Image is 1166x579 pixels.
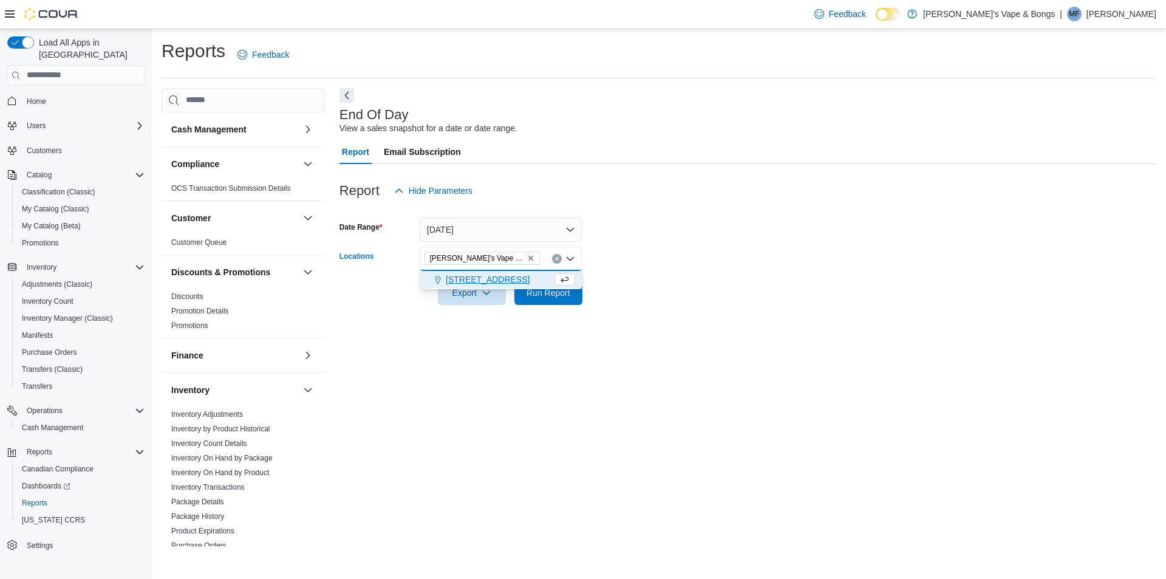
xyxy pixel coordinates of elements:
[17,496,145,510] span: Reports
[12,276,149,293] button: Adjustments (Classic)
[22,445,145,459] span: Reports
[171,212,298,224] button: Customer
[17,294,145,309] span: Inventory Count
[17,420,88,435] a: Cash Management
[171,183,291,193] span: OCS Transaction Submission Details
[12,512,149,529] button: [US_STATE] CCRS
[1069,7,1079,21] span: MF
[171,184,291,193] a: OCS Transaction Submission Details
[22,238,59,248] span: Promotions
[22,423,83,433] span: Cash Management
[17,236,64,250] a: Promotions
[17,345,82,360] a: Purchase Orders
[12,218,149,235] button: My Catalog (Beta)
[27,406,63,416] span: Operations
[171,238,227,247] a: Customer Queue
[301,211,315,225] button: Customer
[171,349,203,361] h3: Finance
[17,185,145,199] span: Classification (Classic)
[527,255,534,262] button: Remove Tommy Awesome's Vape & Bongs from selection in this group
[171,483,245,492] a: Inventory Transactions
[22,260,145,275] span: Inventory
[171,384,298,396] button: Inventory
[527,287,570,299] span: Run Report
[339,222,383,232] label: Date Range
[22,445,57,459] button: Reports
[17,479,145,493] span: Dashboards
[171,306,229,316] span: Promotion Details
[17,479,75,493] a: Dashboards
[17,462,98,476] a: Canadian Compliance
[27,170,52,180] span: Catalog
[17,219,145,233] span: My Catalog (Beta)
[17,328,58,343] a: Manifests
[171,123,247,135] h3: Cash Management
[339,122,517,135] div: View a sales snapshot for a date or date range.
[171,439,247,448] a: Inventory Count Details
[446,273,530,286] span: [STREET_ADDRESS]
[12,344,149,361] button: Purchase Orders
[17,420,145,435] span: Cash Management
[22,279,92,289] span: Adjustments (Classic)
[420,271,582,289] button: [STREET_ADDRESS]
[34,36,145,61] span: Load All Apps in [GEOGRAPHIC_DATA]
[171,158,219,170] h3: Compliance
[171,349,298,361] button: Finance
[171,212,211,224] h3: Customer
[171,238,227,247] span: Customer Queue
[438,281,506,305] button: Export
[552,254,562,264] button: Clear input
[514,281,582,305] button: Run Report
[22,204,89,214] span: My Catalog (Classic)
[2,259,149,276] button: Inventory
[27,121,46,131] span: Users
[409,185,472,197] span: Hide Parameters
[171,123,298,135] button: Cash Management
[22,464,94,474] span: Canadian Compliance
[171,541,227,550] span: Purchase Orders
[22,296,73,306] span: Inventory Count
[17,513,90,527] a: [US_STATE] CCRS
[27,541,53,550] span: Settings
[22,481,70,491] span: Dashboards
[923,7,1055,21] p: [PERSON_NAME]'s Vape & Bongs
[17,277,97,292] a: Adjustments (Classic)
[1086,7,1156,21] p: [PERSON_NAME]
[171,541,227,550] a: Purchase Orders
[810,2,871,26] a: Feedback
[22,168,145,182] span: Catalog
[424,252,540,265] span: Tommy Awesome's Vape & Bongs
[27,97,46,106] span: Home
[17,311,118,326] a: Inventory Manager (Classic)
[12,327,149,344] button: Manifests
[171,384,210,396] h3: Inventory
[27,447,52,457] span: Reports
[339,252,374,261] label: Locations
[17,219,86,233] a: My Catalog (Beta)
[420,218,582,242] button: [DATE]
[252,49,289,61] span: Feedback
[2,92,149,110] button: Home
[876,8,901,21] input: Dark Mode
[171,498,224,506] a: Package Details
[22,187,95,197] span: Classification (Classic)
[22,537,145,552] span: Settings
[162,181,325,200] div: Compliance
[301,265,315,279] button: Discounts & Promotions
[301,348,315,363] button: Finance
[12,293,149,310] button: Inventory Count
[22,94,51,109] a: Home
[171,425,270,433] a: Inventory by Product Historical
[339,88,354,103] button: Next
[12,361,149,378] button: Transfers (Classic)
[22,118,145,133] span: Users
[171,453,273,463] span: Inventory On Hand by Package
[171,512,224,521] span: Package History
[22,331,53,340] span: Manifests
[171,527,234,535] a: Product Expirations
[171,410,243,419] a: Inventory Adjustments
[12,235,149,252] button: Promotions
[22,382,52,391] span: Transfers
